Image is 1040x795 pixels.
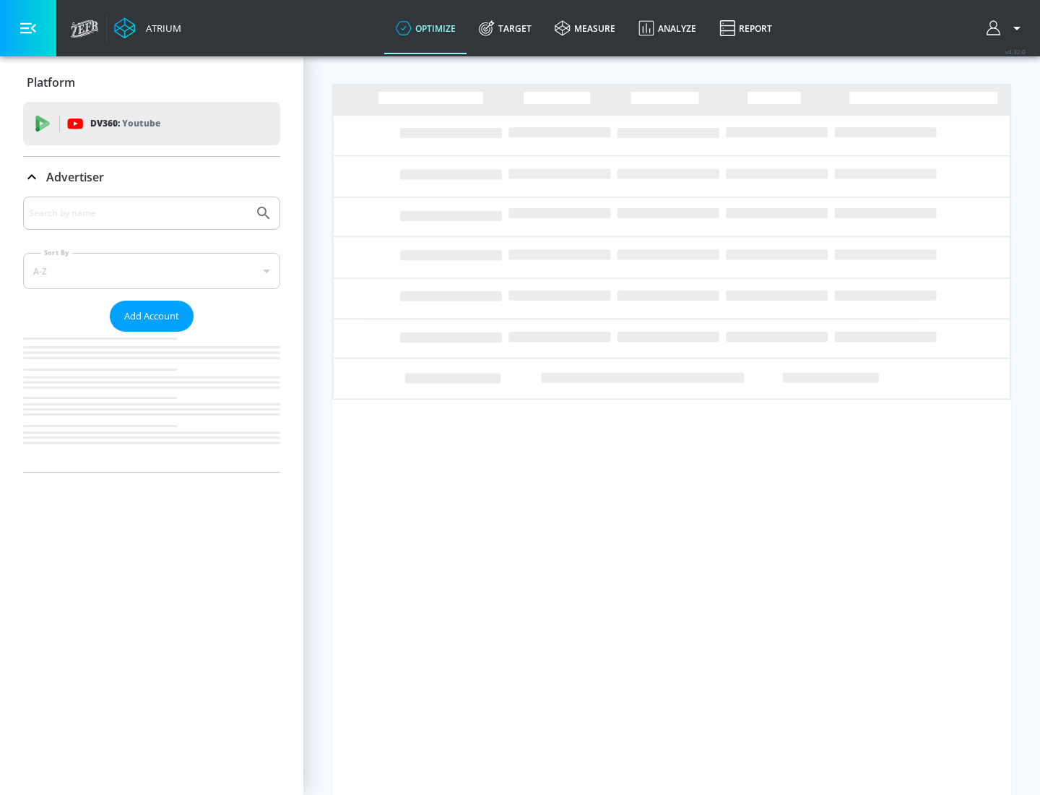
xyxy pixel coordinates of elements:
label: Sort By [41,248,72,257]
p: Youtube [122,116,160,131]
div: Advertiser [23,157,280,197]
p: DV360: [90,116,160,132]
a: Report [708,2,784,54]
div: DV360: Youtube [23,102,280,145]
div: A-Z [23,253,280,289]
p: Platform [27,74,75,90]
a: Atrium [114,17,181,39]
div: Platform [23,62,280,103]
a: Analyze [627,2,708,54]
a: Target [467,2,543,54]
div: Atrium [140,22,181,35]
div: Advertiser [23,197,280,472]
p: Advertiser [46,169,104,185]
span: Add Account [124,308,179,325]
a: optimize [384,2,467,54]
input: Search by name [29,204,248,223]
a: measure [543,2,627,54]
span: v 4.32.0 [1005,48,1026,56]
nav: list of Advertiser [23,332,280,472]
button: Add Account [110,301,194,332]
